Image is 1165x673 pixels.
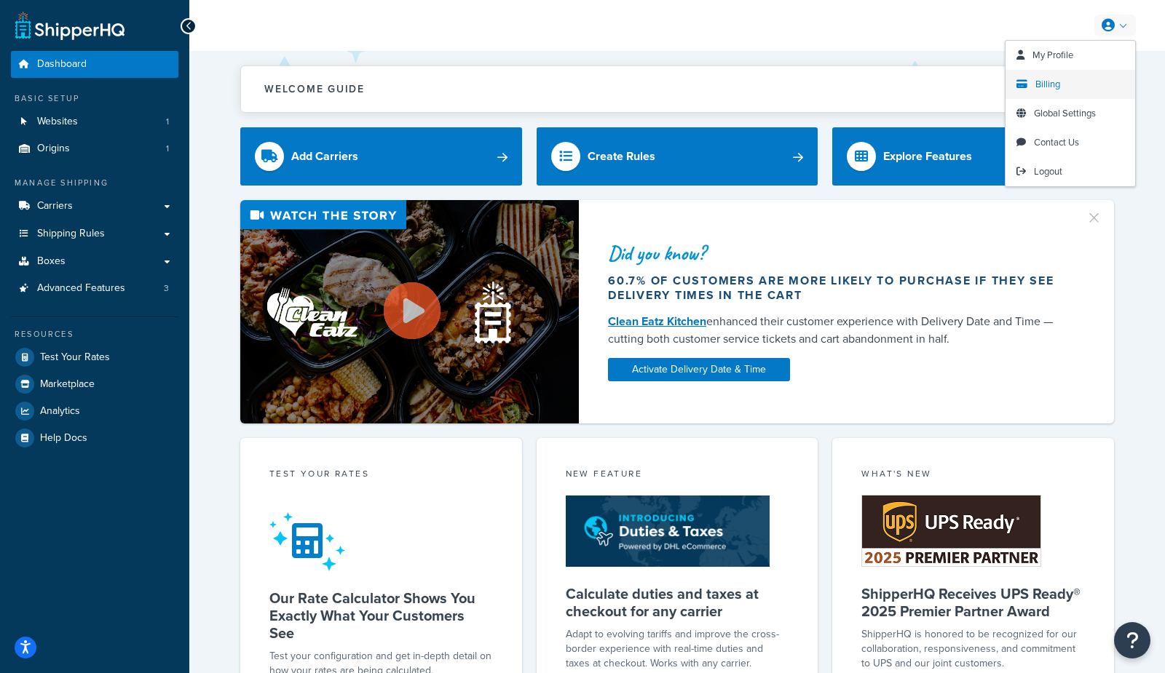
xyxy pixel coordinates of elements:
[608,313,1068,348] div: enhanced their customer experience with Delivery Date and Time — cutting both customer service ti...
[11,193,178,220] a: Carriers
[11,275,178,302] li: Advanced Features
[537,127,818,186] a: Create Rules
[1006,99,1135,128] a: Global Settings
[1035,77,1060,91] span: Billing
[566,467,789,484] div: New Feature
[1034,135,1079,149] span: Contact Us
[11,371,178,397] a: Marketplace
[40,351,110,364] span: Test Your Rates
[166,143,169,155] span: 1
[1006,70,1135,99] a: Billing
[1114,622,1150,658] button: Open Resource Center
[11,135,178,162] a: Origins1
[608,274,1068,303] div: 60.7% of customers are more likely to purchase if they see delivery times in the cart
[11,248,178,275] a: Boxes
[861,467,1085,484] div: What's New
[291,146,358,167] div: Add Carriers
[1006,41,1135,70] a: My Profile
[11,220,178,247] a: Shipping Rules
[861,627,1085,671] p: ShipperHQ is honored to be recognized for our collaboration, responsiveness, and commitment to UP...
[1034,106,1096,120] span: Global Settings
[37,255,66,268] span: Boxes
[40,405,80,418] span: Analytics
[264,84,365,95] h2: Welcome Guide
[1034,164,1062,178] span: Logout
[11,135,178,162] li: Origins
[1006,157,1135,186] a: Logout
[608,358,790,381] a: Activate Delivery Date & Time
[11,328,178,341] div: Resources
[566,627,789,671] p: Adapt to evolving tariffs and improve the cross-border experience with real-time duties and taxes...
[11,344,178,370] a: Test Your Rates
[37,200,73,212] span: Carriers
[37,228,105,240] span: Shipping Rules
[40,378,95,391] span: Marketplace
[269,467,493,484] div: Test your rates
[11,92,178,105] div: Basic Setup
[608,313,706,330] a: Clean Eatz Kitchen
[240,200,579,423] img: Video thumbnail
[1006,128,1135,157] a: Contact Us
[832,127,1114,186] a: Explore Features
[164,282,169,295] span: 3
[588,146,655,167] div: Create Rules
[37,143,70,155] span: Origins
[37,116,78,128] span: Websites
[11,51,178,78] a: Dashboard
[861,585,1085,620] h5: ShipperHQ Receives UPS Ready® 2025 Premier Partner Award
[883,146,972,167] div: Explore Features
[1032,48,1073,62] span: My Profile
[37,282,125,295] span: Advanced Features
[37,58,87,71] span: Dashboard
[11,108,178,135] li: Websites
[566,585,789,620] h5: Calculate duties and taxes at checkout for any carrier
[240,127,522,186] a: Add Carriers
[11,398,178,424] a: Analytics
[11,275,178,302] a: Advanced Features3
[11,108,178,135] a: Websites1
[40,432,87,445] span: Help Docs
[608,243,1068,263] div: Did you know?
[241,66,1113,112] button: Welcome Guide
[11,177,178,189] div: Manage Shipping
[11,425,178,451] a: Help Docs
[166,116,169,128] span: 1
[269,589,493,642] h5: Our Rate Calculator Shows You Exactly What Your Customers See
